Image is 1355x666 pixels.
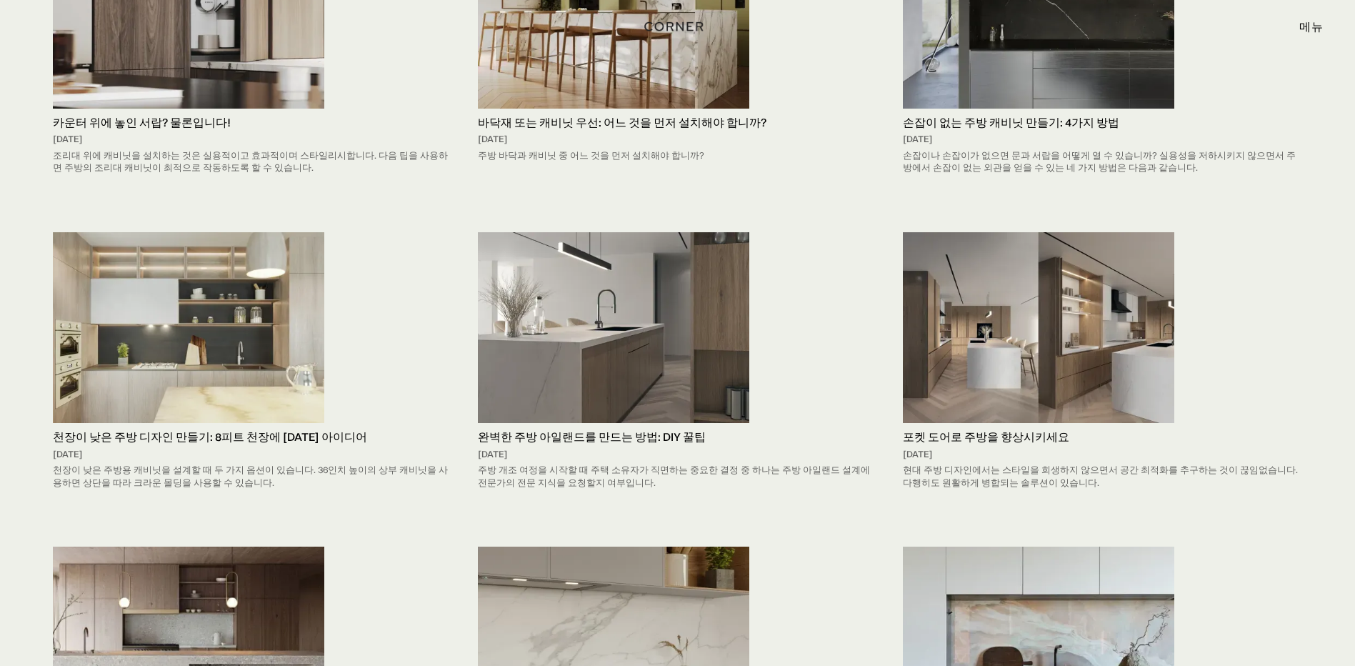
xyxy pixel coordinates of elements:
[903,133,1302,146] div: [DATE]
[903,448,1302,461] div: [DATE]
[903,460,1302,492] div: 현대 주방 디자인에서는 스타일을 희생하지 않으면서 공간 최적화를 추구하는 것이 끊임없습니다. 다행히도 원활하게 병합되는 솔루션이 있습니다.
[478,116,766,129] h5: 바닥재 또는 캐비닛 우선: 어느 것을 먼저 설치해야 합니까?
[903,116,1302,129] h5: 손잡이 없는 주방 캐비닛 만들기: 4가지 방법
[53,146,452,178] div: 조리대 위에 캐비닛을 설치하는 것은 실용적이고 효과적이며 스타일리시합니다. 다음 팁을 사용하면 주방의 조리대 캐비닛이 최적으로 작동하도록 할 수 있습니다.
[903,146,1302,178] div: 손잡이나 손잡이가 없으면 문과 서랍을 어떻게 열 수 있습니까? 실용성을 저하시키지 않으면서 주방에서 손잡이 없는 외관을 얻을 수 있는 네 가지 방법은 다음과 같습니다.
[471,232,884,492] a: 완벽한 주방 아일랜드를 만드는 방법: DIY 꿀팁[DATE]주방 개조 여정을 시작할 때 주택 소유자가 직면하는 중요한 결정 중 하나는 주방 아일랜드 설계에 전문가의 전문 지식...
[628,17,728,36] a: 집
[896,232,1309,492] a: 포켓 도어로 주방을 향상시키세요[DATE]현대 주방 디자인에서는 스타일을 희생하지 않으면서 공간 최적화를 추구하는 것이 끊임없습니다. 다행히도 원활하게 병합되는 솔루션이 있습니다.
[53,460,452,492] div: 천장이 낮은 주방용 캐비닛을 설계할 때 두 가지 옵션이 있습니다. 36인치 높이의 상부 캐비닛을 사용하면 상단을 따라 크라운 몰딩을 사용할 수 있습니다.
[46,232,459,492] a: 천장이 낮은 주방 디자인 만들기: 8피트 천장에 [DATE] 아이디어[DATE]천장이 낮은 주방용 캐비닛을 설계할 때 두 가지 옵션이 있습니다. 36인치 높이의 상부 캐비닛을...
[478,146,766,166] div: 주방 바닥과 캐비닛 중 어느 것을 먼저 설치해야 합니까?
[53,133,452,146] div: [DATE]
[53,448,452,461] div: [DATE]
[478,448,877,461] div: [DATE]
[1299,21,1323,32] div: 메뉴
[478,460,877,492] div: 주방 개조 여정을 시작할 때 주택 소유자가 직면하는 중요한 결정 중 하나는 주방 아일랜드 설계에 전문가의 전문 지식을 요청할지 여부입니다.
[53,116,452,129] h5: 카운터 위에 놓인 서랍? 물론입니다!
[53,430,452,444] h5: 천장이 낮은 주방 디자인 만들기: 8피트 천장에 [DATE] 아이디어
[478,133,766,146] div: [DATE]
[478,430,877,444] h5: 완벽한 주방 아일랜드를 만드는 방법: DIY 꿀팁
[1285,14,1323,39] div: 메뉴
[903,430,1302,444] h5: 포켓 도어로 주방을 향상시키세요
